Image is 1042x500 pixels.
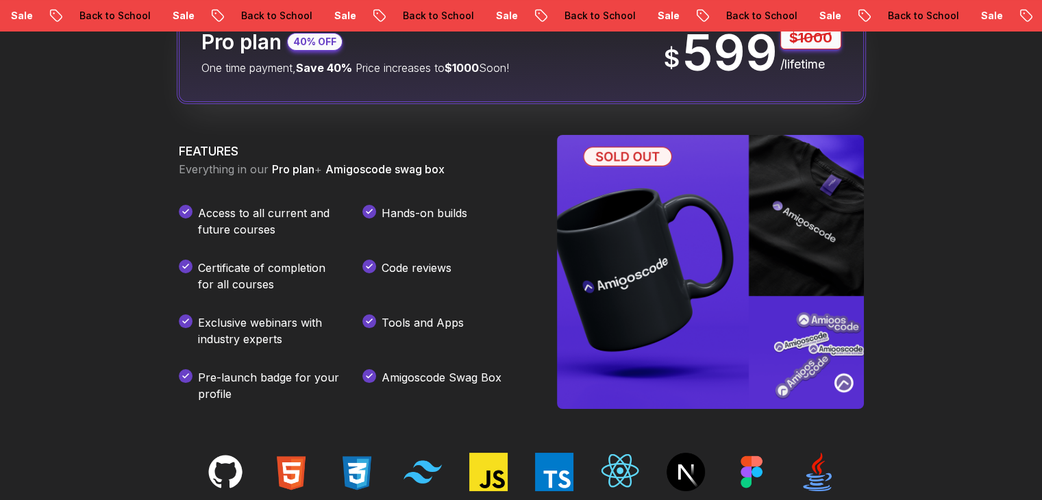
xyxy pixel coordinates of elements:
p: Sale [792,9,836,23]
img: techs tacks [667,453,705,491]
img: techs tacks [272,453,310,491]
img: techs tacks [732,453,771,491]
img: Amigoscode SwagBox [557,135,864,409]
img: techs tacks [469,453,508,491]
span: $1000 [445,61,479,75]
p: Back to School [699,9,792,23]
p: 40% OFF [293,35,336,49]
p: Back to School [860,9,954,23]
p: Access to all current and future courses [198,205,340,238]
p: Sale [954,9,997,23]
p: /lifetime [780,55,841,74]
p: $1000 [780,26,841,49]
img: techs tacks [338,453,376,491]
img: techs tacks [798,453,836,491]
p: Back to School [214,9,307,23]
p: Certificate of completion for all courses [198,260,340,292]
span: Save 40% [296,61,352,75]
p: Back to School [52,9,145,23]
p: Exclusive webinars with industry experts [198,314,340,347]
p: 599 [682,28,778,77]
p: Sale [469,9,512,23]
h3: FEATURES [179,142,524,161]
p: Code reviews [382,260,451,292]
img: techs tacks [206,453,245,491]
img: techs tacks [601,453,639,491]
p: Everything in our + [179,161,524,177]
p: Back to School [537,9,630,23]
p: Amigoscode Swag Box [382,369,501,402]
h2: Pro plan [201,29,282,54]
p: Pre-launch badge for your profile [198,369,340,402]
p: Sale [307,9,351,23]
p: One time payment, Price increases to Soon! [201,60,509,76]
p: Sale [630,9,674,23]
img: techs tacks [535,453,573,491]
p: Sale [145,9,189,23]
p: Tools and Apps [382,314,464,347]
span: Pro plan [272,162,314,176]
p: Hands-on builds [382,205,467,238]
span: $ [664,45,680,72]
p: Back to School [375,9,469,23]
img: techs tacks [404,453,442,491]
span: Amigoscode swag box [325,162,445,176]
